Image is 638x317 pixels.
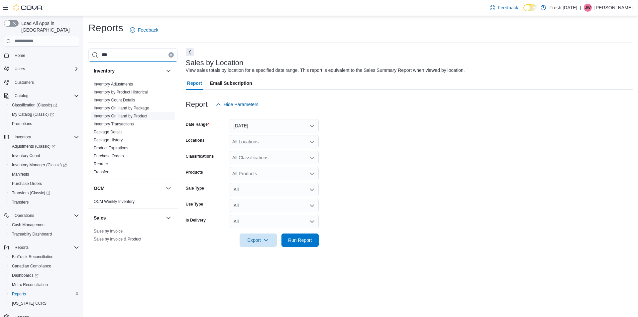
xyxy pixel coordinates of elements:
span: Feedback [498,4,518,11]
a: Transfers [94,170,110,174]
a: Inventory Transactions [94,122,134,126]
span: Metrc Reconciliation [9,281,79,289]
span: Reports [9,290,79,298]
a: Classification (Classic) [9,101,60,109]
span: Dashboards [9,271,79,279]
a: Home [12,52,28,60]
button: Transfers [7,198,82,207]
span: Transfers (Classic) [9,189,79,197]
span: My Catalog (Classic) [9,110,79,118]
span: Reports [12,243,79,251]
span: Manifests [12,172,29,177]
span: JW [585,4,590,12]
button: Inventory [12,133,34,141]
button: [US_STATE] CCRS [7,299,82,308]
span: Run Report [288,237,312,243]
a: Inventory Count [9,152,43,160]
label: Is Delivery [186,218,206,223]
span: Adjustments (Classic) [12,144,55,149]
a: Transfers (Classic) [9,189,53,197]
span: Purchase Orders [12,181,42,186]
button: All [230,215,319,228]
span: Dashboards [12,273,39,278]
span: Inventory Adjustments [94,81,133,87]
a: Adjustments (Classic) [9,142,58,150]
a: Promotions [9,120,35,128]
h3: Sales [94,215,106,221]
a: Reports [9,290,29,298]
button: Reports [7,289,82,299]
span: Sales by Invoice [94,229,123,234]
span: Inventory by Product Historical [94,89,148,95]
a: Reorder [94,162,108,166]
a: Transfers [9,198,31,206]
button: All [230,183,319,196]
button: Inventory [164,67,172,75]
span: Reorder [94,161,108,167]
span: Promotions [12,121,32,126]
span: Report [187,77,202,90]
button: Inventory Count [7,151,82,160]
a: Cash Management [9,221,48,229]
h3: Report [186,100,208,108]
span: Adjustments (Classic) [9,142,79,150]
div: Sales [88,227,178,246]
span: Home [15,53,25,58]
a: Sales by Invoice & Product [94,237,141,241]
button: [DATE] [230,119,319,132]
span: Metrc Reconciliation [12,282,48,287]
a: Transfers (Classic) [7,188,82,198]
span: Transfers [9,198,79,206]
button: Metrc Reconciliation [7,280,82,289]
div: Joe Wiktorek [584,4,592,12]
span: Users [15,66,25,72]
div: Inventory [88,80,178,179]
a: Product Expirations [94,146,128,150]
a: Inventory On Hand by Package [94,106,149,110]
span: Reports [15,245,29,250]
span: Washington CCRS [9,299,79,307]
button: Canadian Compliance [7,261,82,271]
button: Users [12,65,28,73]
img: Cova [13,4,43,11]
a: Inventory Adjustments [94,82,133,86]
button: OCM [164,184,172,192]
button: Open list of options [309,155,315,160]
span: Inventory Count [9,152,79,160]
span: Load All Apps in [GEOGRAPHIC_DATA] [19,20,79,33]
span: Catalog [15,93,28,98]
span: Transfers [94,169,110,175]
span: Inventory Transactions [94,121,134,127]
span: Inventory Manager (Classic) [9,161,79,169]
label: Locations [186,138,205,143]
a: BioTrack Reconciliation [9,253,56,261]
button: Inventory [94,68,163,74]
button: Operations [1,211,82,220]
span: Purchase Orders [94,153,124,159]
a: Purchase Orders [94,154,124,158]
span: Inventory Manager (Classic) [12,162,67,168]
h3: Inventory [94,68,115,74]
span: Customers [12,78,79,86]
span: Cash Management [9,221,79,229]
span: Email Subscription [210,77,252,90]
label: Use Type [186,202,203,207]
button: Catalog [1,91,82,100]
a: Metrc Reconciliation [9,281,51,289]
span: Users [12,65,79,73]
button: Users [1,64,82,74]
label: Date Range [186,122,209,127]
button: Hide Parameters [213,98,261,111]
a: Dashboards [9,271,41,279]
a: My Catalog (Classic) [7,110,82,119]
span: Traceabilty Dashboard [9,230,79,238]
span: Package History [94,137,123,143]
button: Open list of options [309,171,315,176]
p: | [580,4,581,12]
a: Feedback [487,1,521,14]
button: Sales [94,215,163,221]
button: Run Report [281,234,319,247]
button: All [230,199,319,212]
button: Cash Management [7,220,82,230]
